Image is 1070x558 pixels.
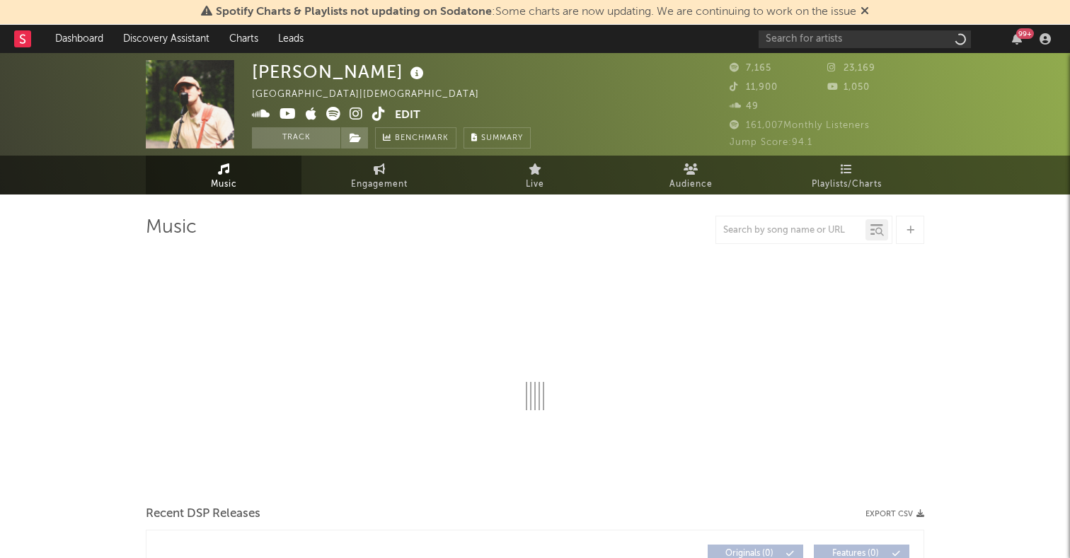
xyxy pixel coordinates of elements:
[457,156,613,194] a: Live
[216,6,856,18] span: : Some charts are now updating. We are continuing to work on the issue
[481,134,523,142] span: Summary
[730,83,778,92] span: 11,900
[1012,33,1022,45] button: 99+
[717,550,782,558] span: Originals ( 0 )
[301,156,457,194] a: Engagement
[375,127,456,149] a: Benchmark
[219,25,268,53] a: Charts
[351,176,408,193] span: Engagement
[146,506,260,523] span: Recent DSP Releases
[395,130,449,147] span: Benchmark
[526,176,544,193] span: Live
[827,64,875,73] span: 23,169
[395,107,420,124] button: Edit
[45,25,113,53] a: Dashboard
[211,176,237,193] span: Music
[1016,28,1034,39] div: 99 +
[730,64,771,73] span: 7,165
[730,102,759,111] span: 49
[865,510,924,518] button: Export CSV
[716,225,865,236] input: Search by song name or URL
[268,25,313,53] a: Leads
[730,138,812,147] span: Jump Score: 94.1
[812,176,882,193] span: Playlists/Charts
[216,6,492,18] span: Spotify Charts & Playlists not updating on Sodatone
[769,156,924,194] a: Playlists/Charts
[252,60,427,83] div: [PERSON_NAME]
[759,30,971,48] input: Search for artists
[823,550,888,558] span: Features ( 0 )
[669,176,713,193] span: Audience
[252,86,495,103] div: [GEOGRAPHIC_DATA] | [DEMOGRAPHIC_DATA]
[730,121,870,130] span: 161,007 Monthly Listeners
[861,6,869,18] span: Dismiss
[613,156,769,194] a: Audience
[464,127,531,149] button: Summary
[827,83,870,92] span: 1,050
[113,25,219,53] a: Discovery Assistant
[146,156,301,194] a: Music
[252,127,340,149] button: Track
